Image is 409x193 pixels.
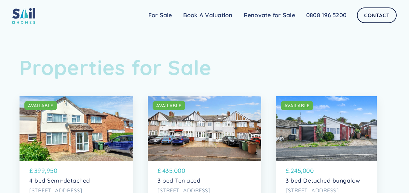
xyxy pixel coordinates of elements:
[29,177,123,184] p: 4 bed Semi-detached
[286,177,367,184] p: 3 bed Detached bungalow
[238,9,301,22] a: Renovate for Sale
[301,9,352,22] a: 0808 196 5200
[156,102,182,109] div: AVAILABLE
[157,177,252,184] p: 3 bed Terraced
[291,166,314,175] p: 245,000
[286,166,290,175] p: £
[34,166,58,175] p: 399,950
[284,102,310,109] div: AVAILABLE
[29,166,34,175] p: £
[143,9,178,22] a: For Sale
[178,9,238,22] a: Book A Valuation
[162,166,185,175] p: 435,000
[157,166,162,175] p: £
[357,7,397,23] a: Contact
[12,6,35,24] img: sail home logo colored
[20,55,389,80] h1: Properties for Sale
[28,102,53,109] div: AVAILABLE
